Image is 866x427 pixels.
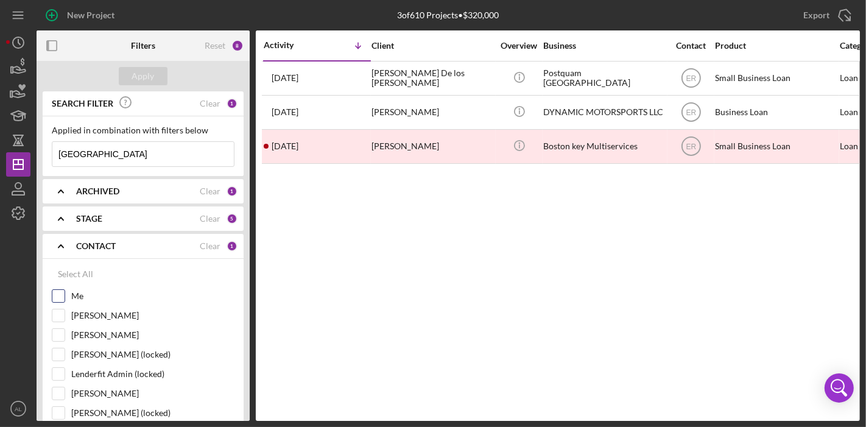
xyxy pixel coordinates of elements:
[803,3,829,27] div: Export
[543,130,665,163] div: Boston key Multiservices
[71,348,234,361] label: [PERSON_NAME] (locked)
[791,3,860,27] button: Export
[264,40,317,50] div: Activity
[227,241,238,252] div: 1
[496,41,542,51] div: Overview
[715,41,837,51] div: Product
[200,214,220,224] div: Clear
[227,186,238,197] div: 1
[71,329,234,341] label: [PERSON_NAME]
[668,41,714,51] div: Contact
[52,262,99,286] button: Select All
[119,67,167,85] button: Apply
[371,96,493,129] div: [PERSON_NAME]
[715,96,837,129] div: Business Loan
[227,98,238,109] div: 1
[543,62,665,94] div: Postquam [GEOGRAPHIC_DATA]
[6,397,30,421] button: AL
[58,262,93,286] div: Select All
[205,41,225,51] div: Reset
[200,241,220,251] div: Clear
[371,62,493,94] div: [PERSON_NAME] De los [PERSON_NAME]
[132,67,155,85] div: Apply
[67,3,114,27] div: New Project
[227,213,238,224] div: 5
[200,186,220,196] div: Clear
[686,143,696,151] text: ER
[272,73,298,83] time: 2025-07-04 18:38
[272,141,298,151] time: 2023-01-11 06:00
[15,406,22,412] text: AL
[71,407,234,419] label: [PERSON_NAME] (locked)
[200,99,220,108] div: Clear
[543,41,665,51] div: Business
[398,10,499,20] div: 3 of 610 Projects • $320,000
[543,96,665,129] div: DYNAMIC MOTORSPORTS LLC
[71,368,234,380] label: Lenderfit Admin (locked)
[371,41,493,51] div: Client
[52,125,234,135] div: Applied in combination with filters below
[371,130,493,163] div: [PERSON_NAME]
[272,107,298,117] time: 2025-05-19 21:39
[686,108,696,117] text: ER
[71,387,234,400] label: [PERSON_NAME]
[71,309,234,322] label: [PERSON_NAME]
[231,40,244,52] div: 8
[76,241,116,251] b: CONTACT
[76,214,102,224] b: STAGE
[715,130,837,163] div: Small Business Loan
[686,74,696,83] text: ER
[715,62,837,94] div: Small Business Loan
[76,186,119,196] b: ARCHIVED
[37,3,127,27] button: New Project
[52,99,113,108] b: SEARCH FILTER
[825,373,854,403] div: Open Intercom Messenger
[71,290,234,302] label: Me
[131,41,155,51] b: Filters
